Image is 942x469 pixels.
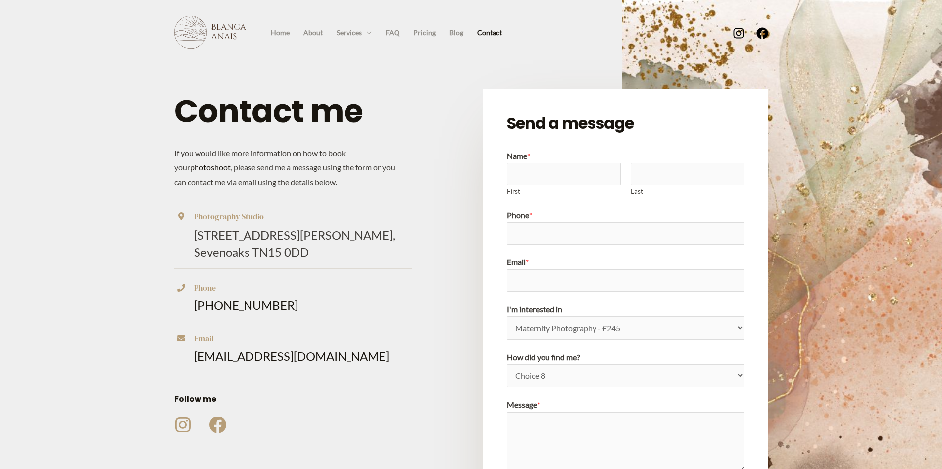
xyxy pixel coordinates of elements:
label: Name [507,149,744,163]
p: If you would like more information on how to book your , please send me a message using the form ... [174,146,400,190]
span: Phone [194,282,216,293]
a: Blog [443,25,470,40]
a: Facebook [756,27,768,39]
a: Home [264,25,297,40]
p: [STREET_ADDRESS][PERSON_NAME], Sevenoaks TN15 0DD [194,227,412,260]
label: Last [631,185,744,198]
nav: Site Navigation: Primary [264,25,509,40]
a: Services [330,25,379,40]
label: Message [507,397,744,412]
a: [PHONE_NUMBER] [194,298,298,312]
h1: Contact me [174,89,412,134]
span: Email [194,333,214,344]
span: Photography Studio [194,211,264,222]
a: About [297,25,330,40]
h3: Send a message [507,113,744,134]
label: I'm interested in [507,302,744,316]
a: Pricing [406,25,443,40]
a: Contact [470,25,509,40]
h6: Follow me [174,394,412,404]
label: Phone [507,208,744,223]
a: photoshoot [190,162,231,172]
label: First [507,185,621,198]
label: Email [507,255,744,269]
a: [EMAIL_ADDRESS][DOMAIN_NAME] [194,349,389,363]
label: How did you find me? [507,350,744,365]
a: Instagram [733,27,744,39]
img: Blanca Anais Photography [174,16,246,49]
a: FAQ [379,25,406,40]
